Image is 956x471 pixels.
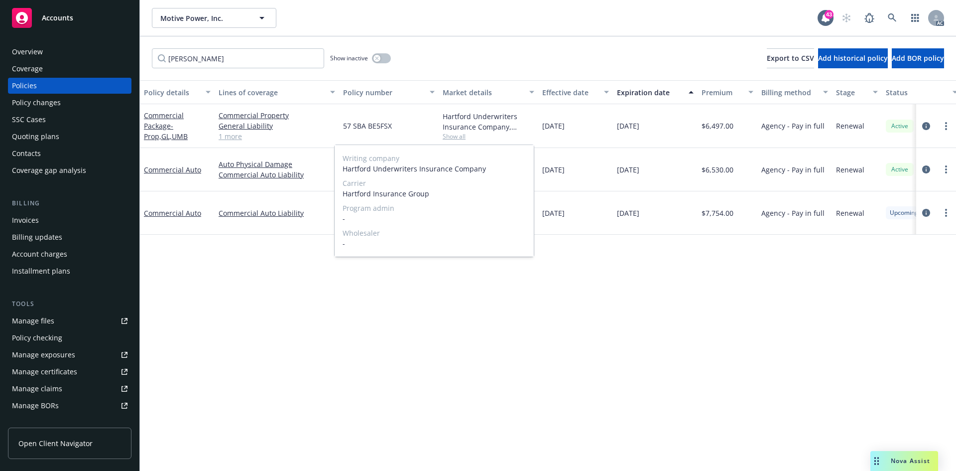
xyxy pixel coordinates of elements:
[836,164,864,175] span: Renewal
[12,381,62,397] div: Manage claims
[617,208,639,218] span: [DATE]
[8,61,131,77] a: Coverage
[339,80,439,104] button: Policy number
[343,228,526,238] span: Wholesaler
[439,80,538,104] button: Market details
[825,10,834,19] div: 43
[12,246,67,262] div: Account charges
[343,178,526,188] span: Carrier
[219,208,335,218] a: Commercial Auto Liability
[343,203,526,213] span: Program admin
[538,80,613,104] button: Effective date
[767,48,814,68] button: Export to CSV
[818,53,888,63] span: Add historical policy
[870,451,938,471] button: Nova Assist
[818,48,888,68] button: Add historical policy
[12,129,59,145] div: Quoting plans
[892,53,944,63] span: Add BOR policy
[8,112,131,128] a: SSC Cases
[144,165,201,174] a: Commercial Auto
[836,208,864,218] span: Renewal
[343,238,526,249] span: -
[219,87,324,98] div: Lines of coverage
[12,364,77,380] div: Manage certificates
[761,208,825,218] span: Agency - Pay in full
[12,398,59,414] div: Manage BORs
[219,169,335,180] a: Commercial Auto Liability
[343,213,526,224] span: -
[8,198,131,208] div: Billing
[8,415,131,431] a: Summary of insurance
[832,80,882,104] button: Stage
[330,54,368,62] span: Show inactive
[144,87,200,98] div: Policy details
[836,87,867,98] div: Stage
[8,212,131,228] a: Invoices
[12,347,75,363] div: Manage exposures
[219,131,335,142] a: 1 more
[702,121,733,131] span: $6,497.00
[542,87,598,98] div: Effective date
[8,146,131,161] a: Contacts
[920,207,932,219] a: circleInformation
[882,8,902,28] a: Search
[12,44,43,60] div: Overview
[219,159,335,169] a: Auto Physical Damage
[12,313,54,329] div: Manage files
[886,87,947,98] div: Status
[144,111,188,141] a: Commercial Package
[940,120,952,132] a: more
[920,120,932,132] a: circleInformation
[343,121,392,131] span: 57 SBA BE5FSX
[343,153,526,163] span: Writing company
[920,163,932,175] a: circleInformation
[12,263,70,279] div: Installment plans
[8,129,131,145] a: Quoting plans
[8,347,131,363] a: Manage exposures
[8,78,131,94] a: Policies
[152,48,324,68] input: Filter by keyword...
[940,163,952,175] a: more
[542,208,565,218] span: [DATE]
[8,4,131,32] a: Accounts
[12,162,86,178] div: Coverage gap analysis
[859,8,879,28] a: Report a Bug
[12,146,41,161] div: Contacts
[8,44,131,60] a: Overview
[215,80,339,104] button: Lines of coverage
[905,8,925,28] a: Switch app
[698,80,757,104] button: Premium
[940,207,952,219] a: more
[8,313,131,329] a: Manage files
[443,87,523,98] div: Market details
[12,95,61,111] div: Policy changes
[12,212,39,228] div: Invoices
[761,87,817,98] div: Billing method
[836,121,864,131] span: Renewal
[617,121,639,131] span: [DATE]
[757,80,832,104] button: Billing method
[890,165,910,174] span: Active
[343,87,424,98] div: Policy number
[890,122,910,131] span: Active
[8,162,131,178] a: Coverage gap analysis
[8,246,131,262] a: Account charges
[343,163,526,174] span: Hartford Underwriters Insurance Company
[702,87,742,98] div: Premium
[8,364,131,380] a: Manage certificates
[18,438,93,449] span: Open Client Navigator
[12,78,37,94] div: Policies
[8,299,131,309] div: Tools
[152,8,276,28] button: Motive Power, Inc.
[767,53,814,63] span: Export to CSV
[12,112,46,128] div: SSC Cases
[890,208,918,217] span: Upcoming
[617,164,639,175] span: [DATE]
[8,398,131,414] a: Manage BORs
[443,111,534,132] div: Hartford Underwriters Insurance Company, Hartford Insurance Group
[8,330,131,346] a: Policy checking
[8,381,131,397] a: Manage claims
[613,80,698,104] button: Expiration date
[836,8,856,28] a: Start snowing
[8,263,131,279] a: Installment plans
